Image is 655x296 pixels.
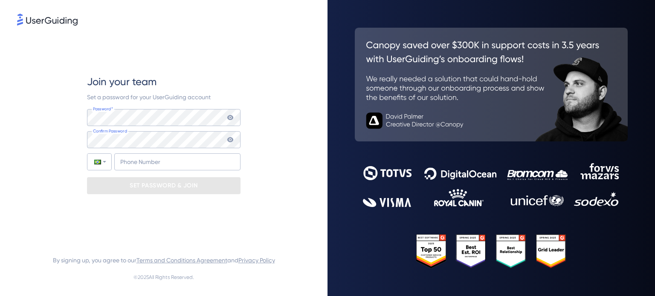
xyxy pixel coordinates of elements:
[87,94,211,101] span: Set a password for your UserGuiding account
[17,14,78,26] img: 8faab4ba6bc7696a72372aa768b0286c.svg
[363,163,620,207] img: 9302ce2ac39453076f5bc0f2f2ca889b.svg
[416,234,566,268] img: 25303e33045975176eb484905ab012ff.svg
[238,257,275,264] a: Privacy Policy
[87,75,157,89] span: Join your team
[355,28,628,142] img: 26c0aa7c25a843aed4baddd2b5e0fa68.svg
[136,257,227,264] a: Terms and Conditions Agreement
[87,154,111,170] div: Brazil: + 55
[130,179,198,193] p: SET PASSWORD & JOIN
[133,272,194,282] span: © 2025 All Rights Reserved.
[53,255,275,265] span: By signing up, you agree to our and
[114,153,241,170] input: Phone Number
